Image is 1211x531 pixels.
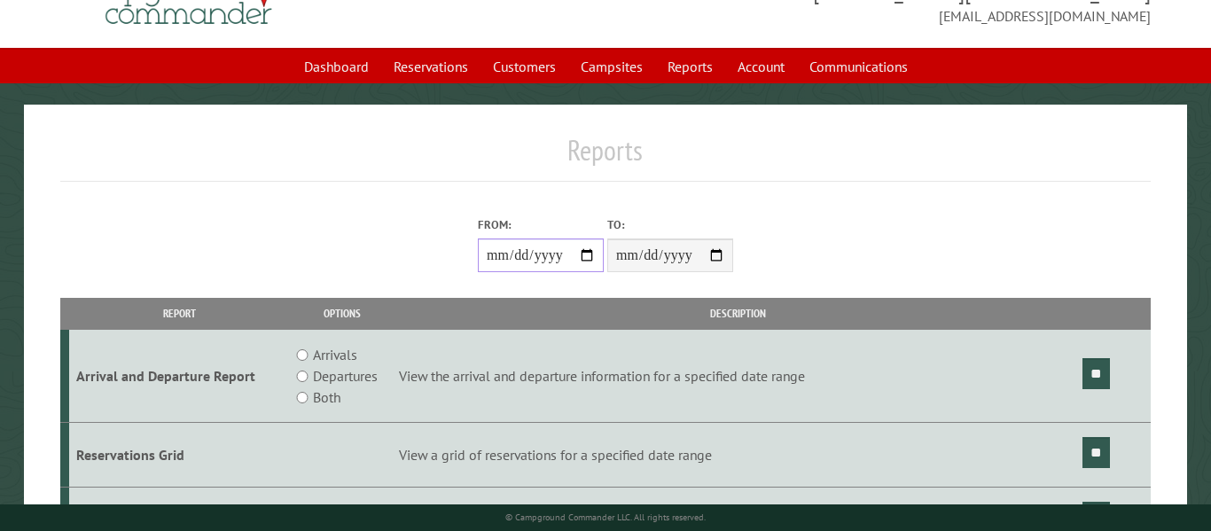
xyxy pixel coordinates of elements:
a: Communications [799,50,918,83]
a: Reservations [383,50,479,83]
label: Arrivals [313,344,357,365]
label: From: [478,216,604,233]
td: Arrival and Departure Report [69,330,289,423]
label: Departures [313,365,378,387]
th: Options [289,298,395,329]
a: Customers [482,50,566,83]
label: To: [607,216,733,233]
th: Description [395,298,1079,329]
a: Campsites [570,50,653,83]
th: Report [69,298,289,329]
a: Dashboard [293,50,379,83]
h1: Reports [60,133,1150,182]
small: © Campground Commander LLC. All rights reserved. [505,511,706,523]
label: Both [313,387,340,408]
a: Reports [657,50,723,83]
td: View a grid of reservations for a specified date range [395,423,1079,488]
td: Reservations Grid [69,423,289,488]
a: Account [727,50,795,83]
td: View the arrival and departure information for a specified date range [395,330,1079,423]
